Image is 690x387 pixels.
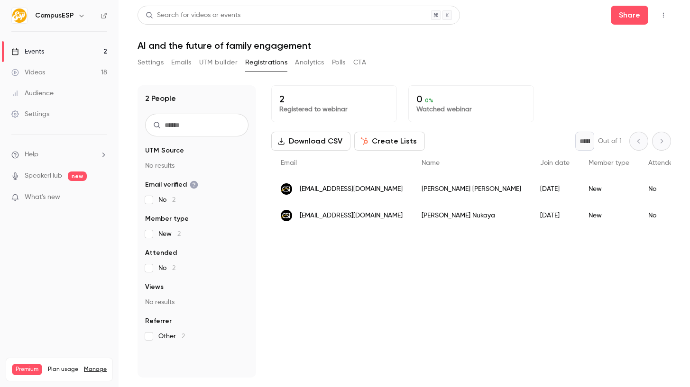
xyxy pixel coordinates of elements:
[25,150,38,160] span: Help
[11,47,44,56] div: Events
[598,136,622,146] p: Out of 1
[145,248,177,258] span: Attended
[48,366,78,373] span: Plan usage
[145,146,184,155] span: UTM Source
[579,202,639,229] div: New
[639,176,687,202] div: No
[158,195,175,205] span: No
[281,210,292,221] img: csi.edu
[11,150,107,160] li: help-dropdown-opener
[35,11,74,20] h6: CampusESP
[68,171,87,181] span: new
[158,229,181,239] span: New
[199,55,238,70] button: UTM builder
[146,10,240,20] div: Search for videos or events
[412,176,531,202] div: [PERSON_NAME] [PERSON_NAME]
[611,6,648,25] button: Share
[138,55,164,70] button: Settings
[412,202,531,229] div: [PERSON_NAME] Nukaya
[145,93,176,104] h1: 2 People
[12,364,42,375] span: Premium
[332,55,346,70] button: Polls
[281,183,292,195] img: csi.edu
[172,197,175,203] span: 2
[531,202,579,229] div: [DATE]
[300,211,403,221] span: [EMAIL_ADDRESS][DOMAIN_NAME]
[279,105,389,114] p: Registered to webinar
[639,202,687,229] div: No
[12,8,27,23] img: CampusESP
[354,132,425,151] button: Create Lists
[158,263,175,273] span: No
[589,160,629,166] span: Member type
[416,105,526,114] p: Watched webinar
[172,265,175,271] span: 2
[84,366,107,373] a: Manage
[171,55,191,70] button: Emails
[353,55,366,70] button: CTA
[531,176,579,202] div: [DATE]
[245,55,287,70] button: Registrations
[416,93,526,105] p: 0
[145,214,189,224] span: Member type
[145,316,172,326] span: Referrer
[648,160,677,166] span: Attended
[138,40,671,51] h1: AI and the future of family engagement
[422,160,440,166] span: Name
[579,176,639,202] div: New
[300,184,403,194] span: [EMAIL_ADDRESS][DOMAIN_NAME]
[145,146,248,341] section: facet-groups
[145,161,248,171] p: No results
[281,160,297,166] span: Email
[182,333,185,340] span: 2
[295,55,324,70] button: Analytics
[145,180,198,189] span: Email verified
[25,192,60,202] span: What's new
[25,171,62,181] a: SpeakerHub
[11,68,45,77] div: Videos
[11,89,54,98] div: Audience
[177,231,181,237] span: 2
[11,109,49,119] div: Settings
[145,282,164,292] span: Views
[158,332,185,341] span: Other
[145,297,248,307] p: No results
[540,160,570,166] span: Join date
[425,97,433,104] span: 0 %
[279,93,389,105] p: 2
[271,132,350,151] button: Download CSV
